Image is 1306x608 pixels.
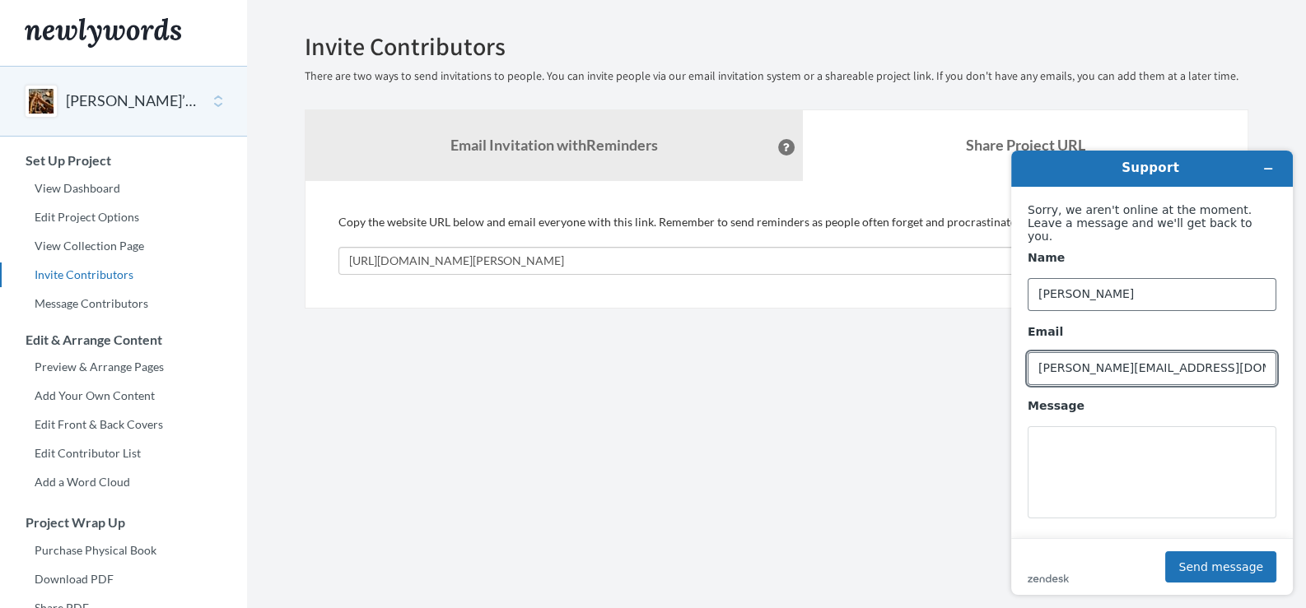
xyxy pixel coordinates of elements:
p: There are two ways to send invitations to people. You can invite people via our email invitation ... [305,68,1248,85]
button: [PERSON_NAME]’s 20th Anniversary [66,91,199,112]
span: Support [33,12,92,26]
b: Share Project URL [966,136,1085,154]
h2: Invite Contributors [305,33,1248,60]
strong: Email Invitation with Reminders [450,136,658,154]
div: Copy the website URL below and email everyone with this link. Remember to send reminders as peopl... [338,214,1215,275]
iframe: To enrich screen reader interactions, please activate Accessibility in Grammarly extension settings [998,137,1306,608]
h3: Set Up Project [1,153,247,168]
img: Newlywords logo [25,18,181,48]
h3: Edit & Arrange Content [1,332,247,347]
h3: Project Wrap Up [1,515,247,530]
